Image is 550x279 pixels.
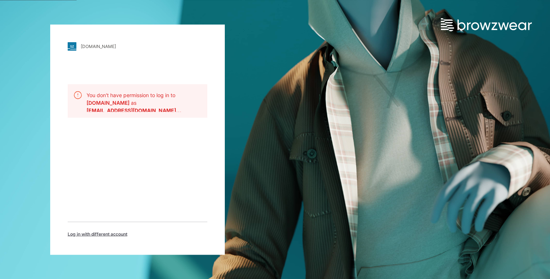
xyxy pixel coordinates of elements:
[441,18,532,31] img: browzwear-logo.e42bd6dac1945053ebaf764b6aa21510.svg
[87,107,182,113] b: support@browzwear.com
[73,91,82,99] img: alert.76a3ded3c87c6ed799a365e1fca291d4.svg
[68,42,76,51] img: stylezone-logo.562084cfcfab977791bfbf7441f1a819.svg
[87,91,202,106] p: You don't have permission to log in to as
[81,44,116,49] div: [DOMAIN_NAME]
[68,231,127,237] span: Log in with different account
[68,42,207,51] a: [DOMAIN_NAME]
[87,99,131,105] b: [DOMAIN_NAME]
